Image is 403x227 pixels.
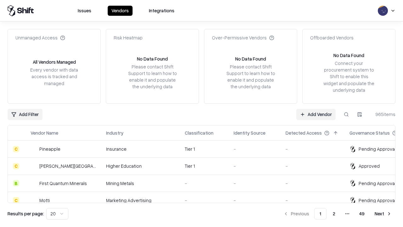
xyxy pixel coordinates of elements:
[234,130,265,136] div: Identity Source
[333,52,364,59] div: No Data Found
[234,146,275,152] div: -
[106,146,175,152] div: Insurance
[39,163,96,169] div: [PERSON_NAME][GEOGRAPHIC_DATA]
[286,180,339,187] div: -
[371,208,395,219] button: Next
[31,163,37,169] img: Reichman University
[286,163,339,169] div: -
[106,163,175,169] div: Higher Education
[286,146,339,152] div: -
[31,130,58,136] div: Vendor Name
[145,6,178,16] button: Integrations
[13,180,19,186] div: B
[13,146,19,152] div: C
[359,163,380,169] div: Approved
[106,130,123,136] div: Industry
[280,208,395,219] nav: pagination
[234,197,275,204] div: -
[323,60,375,93] div: Connect your procurement system to Shift to enable this widget and populate the underlying data
[126,63,179,90] div: Please contact Shift Support to learn how to enable it and populate the underlying data
[39,180,87,187] div: First Quantum Minerals
[31,180,37,186] img: First Quantum Minerals
[370,111,395,118] div: 965 items
[234,163,275,169] div: -
[234,180,275,187] div: -
[185,197,224,204] div: -
[349,130,390,136] div: Governance Status
[74,6,95,16] button: Issues
[286,130,322,136] div: Detected Access
[13,163,19,169] div: C
[39,146,60,152] div: Pineapple
[185,130,213,136] div: Classification
[106,180,175,187] div: Mining Metals
[114,34,143,41] div: Risk Heatmap
[310,34,354,41] div: Offboarded Vendors
[185,180,224,187] div: -
[13,197,19,203] div: C
[33,59,76,65] div: All Vendors Managed
[224,63,277,90] div: Please contact Shift Support to learn how to enable it and populate the underlying data
[212,34,274,41] div: Over-Permissive Vendors
[185,163,224,169] div: Tier 1
[15,34,65,41] div: Unmanaged Access
[31,146,37,152] img: Pineapple
[137,55,168,62] div: No Data Found
[328,208,340,219] button: 2
[359,180,396,187] div: Pending Approval
[8,109,43,120] button: Add Filter
[185,146,224,152] div: Tier 1
[28,67,80,86] div: Every vendor with data access is tracked and managed
[314,208,326,219] button: 1
[39,197,50,204] div: Motti
[296,109,336,120] a: Add Vendor
[8,210,44,217] p: Results per page:
[235,55,266,62] div: No Data Found
[31,197,37,203] img: Motti
[359,146,396,152] div: Pending Approval
[354,208,370,219] button: 49
[106,197,175,204] div: Marketing Advertising
[359,197,396,204] div: Pending Approval
[108,6,133,16] button: Vendors
[286,197,339,204] div: -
